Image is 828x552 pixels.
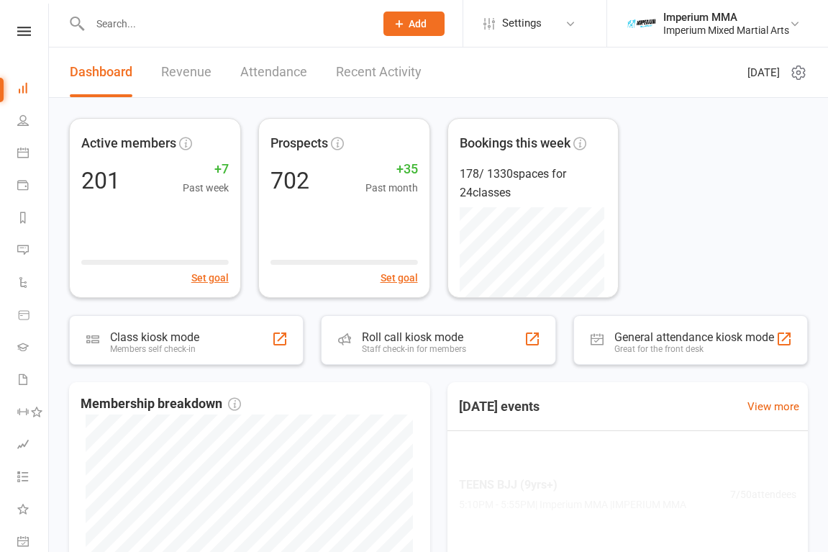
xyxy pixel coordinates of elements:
[460,133,570,154] span: Bookings this week
[409,18,427,30] span: Add
[365,159,418,180] span: +35
[17,73,50,106] a: Dashboard
[81,169,120,192] div: 201
[362,344,466,354] div: Staff check-in for members
[110,330,199,344] div: Class kiosk mode
[614,330,774,344] div: General attendance kiosk mode
[460,165,607,202] div: 178 / 1330 spaces for 24 classes
[86,14,365,34] input: Search...
[110,344,199,354] div: Members self check-in
[161,47,211,97] a: Revenue
[336,47,422,97] a: Recent Activity
[747,64,780,81] span: [DATE]
[459,476,686,494] span: TEENS BJJ (9yrs+)
[81,133,176,154] span: Active members
[614,344,774,354] div: Great for the front desk
[362,330,466,344] div: Roll call kiosk mode
[663,11,789,24] div: Imperium MMA
[663,24,789,37] div: Imperium Mixed Martial Arts
[627,9,656,38] img: thumb_image1639376871.png
[81,394,241,415] span: Membership breakdown
[17,203,50,235] a: Reports
[270,169,309,192] div: 702
[191,270,229,286] button: Set goal
[17,300,50,332] a: Product Sales
[17,138,50,171] a: Calendar
[747,398,799,415] a: View more
[183,159,229,180] span: +7
[17,106,50,138] a: People
[17,494,50,527] a: What's New
[17,430,50,462] a: Assessments
[447,394,551,420] h3: [DATE] events
[502,7,542,40] span: Settings
[183,180,229,196] span: Past week
[365,180,418,196] span: Past month
[270,133,328,154] span: Prospects
[459,497,686,513] span: 5:10PM - 5:55PM | Imperium MMA | IMPERIUM MMA
[730,487,796,502] span: 7 / 50 attendees
[383,12,445,36] button: Add
[17,171,50,203] a: Payments
[240,47,307,97] a: Attendance
[70,47,132,97] a: Dashboard
[381,270,418,286] button: Set goal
